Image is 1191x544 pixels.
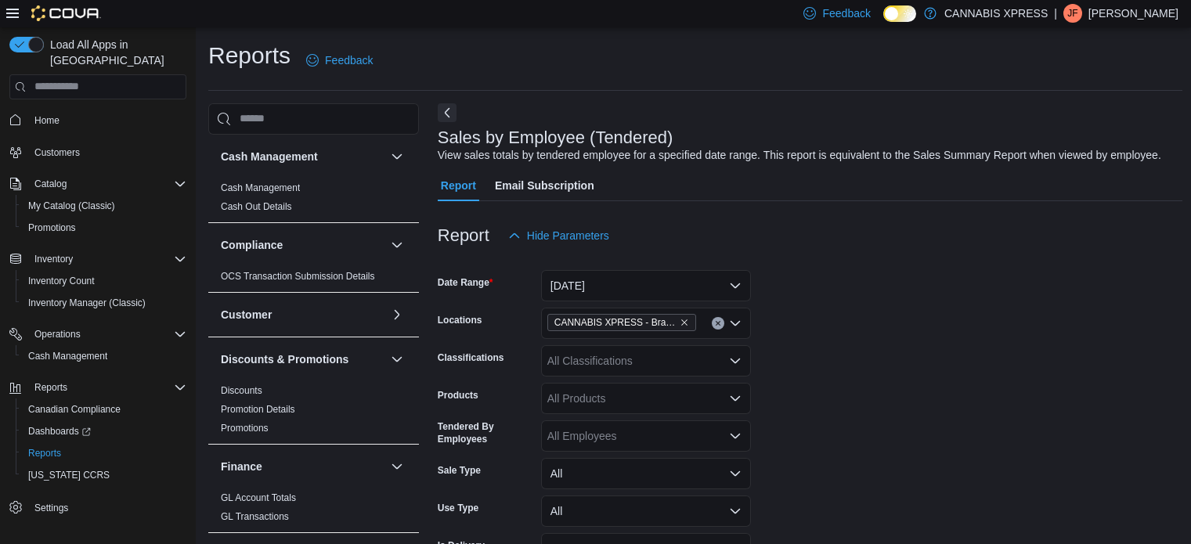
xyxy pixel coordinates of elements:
[221,237,283,253] h3: Compliance
[16,420,193,442] a: Dashboards
[16,195,193,217] button: My Catalog (Classic)
[3,495,193,518] button: Settings
[34,381,67,394] span: Reports
[388,236,406,254] button: Compliance
[495,170,594,201] span: Email Subscription
[3,248,193,270] button: Inventory
[34,502,68,514] span: Settings
[22,347,114,366] a: Cash Management
[28,447,61,459] span: Reports
[3,141,193,164] button: Customers
[208,178,419,222] div: Cash Management
[3,109,193,131] button: Home
[221,182,300,193] a: Cash Management
[3,323,193,345] button: Operations
[34,146,80,159] span: Customers
[221,384,262,397] span: Discounts
[883,22,884,23] span: Dark Mode
[221,351,384,367] button: Discounts & Promotions
[3,376,193,398] button: Reports
[221,492,296,504] span: GL Account Totals
[22,444,186,463] span: Reports
[28,275,95,287] span: Inventory Count
[16,292,193,314] button: Inventory Manager (Classic)
[221,149,384,164] button: Cash Management
[438,147,1161,164] div: View sales totals by tendered employee for a specified date range. This report is equivalent to t...
[221,511,289,522] a: GL Transactions
[1054,4,1057,23] p: |
[22,272,186,290] span: Inventory Count
[438,276,493,289] label: Date Range
[221,459,384,474] button: Finance
[22,294,186,312] span: Inventory Manager (Classic)
[31,5,101,21] img: Cova
[221,404,295,415] a: Promotion Details
[388,457,406,476] button: Finance
[221,149,318,164] h3: Cash Management
[34,114,60,127] span: Home
[22,218,186,237] span: Promotions
[221,270,375,283] span: OCS Transaction Submission Details
[221,510,289,523] span: GL Transactions
[438,314,482,326] label: Locations
[208,267,419,292] div: Compliance
[729,355,742,367] button: Open list of options
[28,297,146,309] span: Inventory Manager (Classic)
[822,5,870,21] span: Feedback
[28,403,121,416] span: Canadian Compliance
[28,200,115,212] span: My Catalog (Classic)
[28,143,86,162] a: Customers
[729,317,742,330] button: Open list of options
[22,347,186,366] span: Cash Management
[28,142,186,162] span: Customers
[221,385,262,396] a: Discounts
[388,147,406,166] button: Cash Management
[28,111,66,130] a: Home
[28,350,107,362] span: Cash Management
[22,400,186,419] span: Canadian Compliance
[388,350,406,369] button: Discounts & Promotions
[22,196,121,215] a: My Catalog (Classic)
[438,420,535,445] label: Tendered By Employees
[221,200,292,213] span: Cash Out Details
[527,228,609,243] span: Hide Parameters
[300,45,379,76] a: Feedback
[221,307,272,322] h3: Customer
[438,128,673,147] h3: Sales by Employee (Tendered)
[883,5,916,22] input: Dark Mode
[34,178,67,190] span: Catalog
[22,272,101,290] a: Inventory Count
[438,351,504,364] label: Classifications
[28,175,186,193] span: Catalog
[680,318,689,327] button: Remove CANNABIS XPRESS - Brampton (Hurontario Street) from selection in this group
[1067,4,1077,23] span: JF
[221,271,375,282] a: OCS Transaction Submission Details
[22,422,186,441] span: Dashboards
[221,422,269,434] span: Promotions
[16,217,193,239] button: Promotions
[28,250,186,268] span: Inventory
[28,110,186,130] span: Home
[28,175,73,193] button: Catalog
[44,37,186,68] span: Load All Apps in [GEOGRAPHIC_DATA]
[541,495,751,527] button: All
[208,40,291,71] h1: Reports
[325,52,373,68] span: Feedback
[22,218,82,237] a: Promotions
[221,182,300,194] span: Cash Management
[28,469,110,481] span: [US_STATE] CCRS
[28,325,186,344] span: Operations
[541,458,751,489] button: All
[28,222,76,234] span: Promotions
[729,392,742,405] button: Open list of options
[221,403,295,416] span: Promotion Details
[3,173,193,195] button: Catalog
[208,488,419,532] div: Finance
[22,422,97,441] a: Dashboards
[554,315,677,330] span: CANNABIS XPRESS - Brampton ([GEOGRAPHIC_DATA])
[28,378,74,397] button: Reports
[28,250,79,268] button: Inventory
[541,270,751,301] button: [DATE]
[712,317,724,330] button: Clear input
[438,502,478,514] label: Use Type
